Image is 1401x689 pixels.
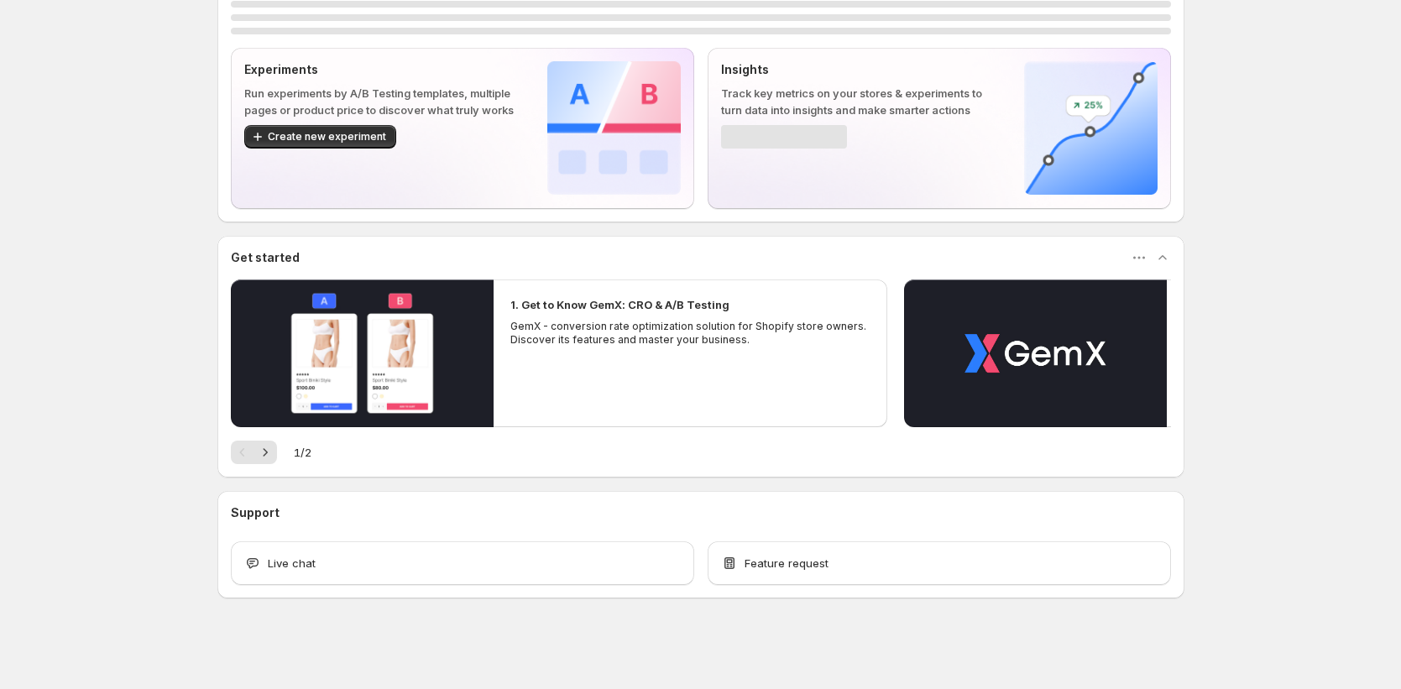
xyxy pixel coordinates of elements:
[244,125,396,149] button: Create new experiment
[231,504,280,521] h3: Support
[268,555,316,572] span: Live chat
[254,441,277,464] button: Next
[510,296,729,313] h2: 1. Get to Know GemX: CRO & A/B Testing
[721,85,997,118] p: Track key metrics on your stores & experiments to turn data into insights and make smarter actions
[244,61,520,78] p: Experiments
[231,441,277,464] nav: Pagination
[510,320,871,347] p: GemX - conversion rate optimization solution for Shopify store owners. Discover its features and ...
[244,85,520,118] p: Run experiments by A/B Testing templates, multiple pages or product price to discover what truly ...
[294,444,311,461] span: 1 / 2
[231,279,494,427] button: Play video
[547,61,681,195] img: Experiments
[721,61,997,78] p: Insights
[231,249,300,266] h3: Get started
[1024,61,1158,195] img: Insights
[268,130,386,144] span: Create new experiment
[745,555,829,572] span: Feature request
[904,279,1167,427] button: Play video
